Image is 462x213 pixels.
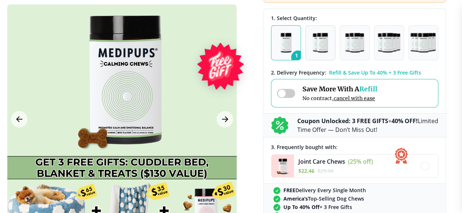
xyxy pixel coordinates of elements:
[313,33,328,53] img: Pack of 2 - Natural Dog Supplements
[410,33,436,53] img: Pack of 5 - Natural Dog Supplements
[317,167,333,174] span: $ 29.94
[348,157,373,166] span: (25% off)
[283,195,308,202] strong: America’s
[271,144,337,151] span: 3 . Frequently bought with:
[298,167,314,174] span: $ 22.46
[271,155,294,177] img: Joint Care Chews - Medipups
[297,117,438,134] p: + Limited Time Offer — Don’t Miss Out!
[345,33,364,53] img: Pack of 3 - Natural Dog Supplements
[359,85,377,93] span: Refill
[334,95,375,102] span: cancel with ease
[291,50,305,64] span: 1
[297,117,388,125] b: Coupon Unlocked: 3 FREE GIFTS
[283,204,320,210] strong: Up To 40% Off
[11,111,27,127] button: Previous Image
[283,204,352,210] span: + 3 Free Gifts
[378,33,400,53] img: Pack of 4 - Natural Dog Supplements
[271,69,326,76] span: 2 . Delivery Frequency:
[329,69,421,76] span: Refill & Save Up To 40% + 3 Free Gifts
[298,157,345,166] span: Joint Care Chews
[271,15,438,22] div: 1. Select Quantity:
[271,25,301,60] button: 1
[283,187,295,194] strong: FREE
[217,111,233,127] button: Next Image
[280,33,292,53] img: Pack of 1 - Natural Dog Supplements
[392,117,418,125] b: 40% OFF!
[283,195,364,202] span: Top-Selling Dog Chews
[302,95,377,102] span: No contract,
[283,187,366,194] span: Delivery Every Single Month
[302,85,377,93] span: Save More With A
